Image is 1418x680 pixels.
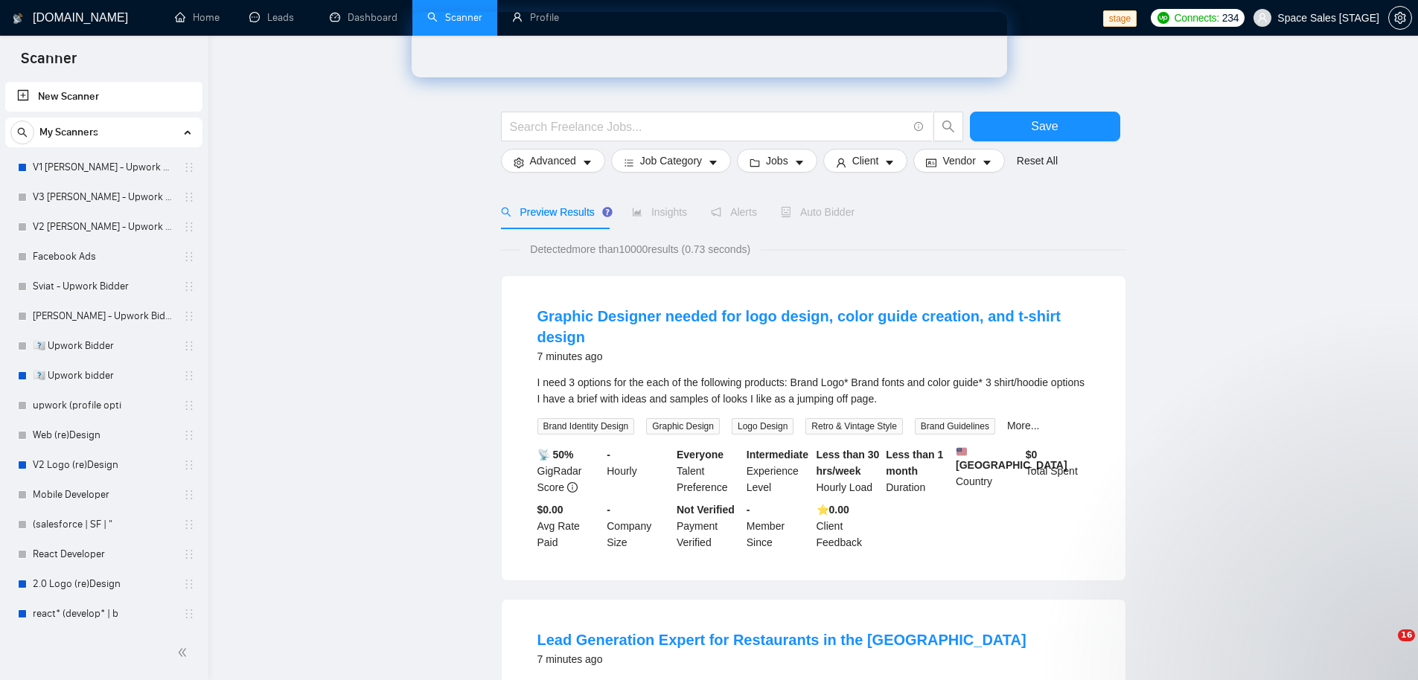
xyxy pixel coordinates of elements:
span: info-circle [914,122,924,132]
span: setting [514,157,524,168]
span: Alerts [711,206,757,218]
span: holder [183,370,195,382]
span: user [836,157,846,168]
span: Detected more than 10000 results (0.73 seconds) [520,241,761,257]
iframe: Intercom live chat [1367,629,1403,665]
button: userClientcaret-down [823,149,908,173]
button: settingAdvancedcaret-down [501,149,605,173]
span: Save [1031,117,1058,135]
button: setting [1388,6,1412,30]
b: - [747,504,750,516]
span: Auto Bidder [781,206,855,218]
a: V3 [PERSON_NAME] - Upwork Bidder [33,182,174,212]
a: Sviat - Upwork Bidder [33,272,174,301]
img: logo [13,7,23,31]
span: Vendor [942,153,975,169]
a: V2 [PERSON_NAME] - Upwork Bidder [33,212,174,242]
span: Job Category [640,153,702,169]
span: Brand Identity Design [537,418,635,434]
img: upwork-logo.png [1157,12,1169,24]
span: search [934,120,962,133]
a: More... [1007,420,1040,432]
b: Less than 1 month [886,449,943,477]
a: Mobile Developer [33,480,174,510]
div: Avg Rate Paid [534,501,604,551]
input: Search Freelance Jobs... [510,118,907,136]
span: caret-down [884,157,895,168]
span: holder [183,608,195,620]
span: holder [183,191,195,203]
div: 7 minutes ago [537,650,1026,668]
div: Experience Level [744,446,814,495]
span: holder [183,340,195,352]
span: holder [183,548,195,560]
a: [PERSON_NAME] - Upwork Bidder [33,301,174,331]
span: Logo Design [732,418,793,434]
a: homeHome [175,11,220,24]
b: $ 0 [1026,449,1038,461]
button: search [10,121,34,144]
div: Total Spent [1023,446,1093,495]
a: V1 [PERSON_NAME] - Upwork Bidder [33,153,174,182]
span: notification [711,207,721,217]
span: Preview Results [501,206,608,218]
button: barsJob Categorycaret-down [611,149,731,173]
div: Hourly Load [814,446,884,495]
span: holder [183,429,195,441]
a: React Developer [33,539,174,569]
b: - [607,504,610,516]
a: upwork (profile opti [33,391,174,420]
span: holder [183,400,195,411]
a: V2 Logo (re)Design [33,450,174,480]
div: Member Since [744,501,814,551]
b: Less than 30 hrs/week [817,449,880,477]
span: holder [183,161,195,173]
span: setting [1389,12,1411,24]
div: GigRadar Score [534,446,604,495]
span: folder [750,157,760,168]
a: Facebook Ads [33,242,174,272]
b: $0.00 [537,504,563,516]
span: robot [781,207,791,217]
div: Company Size [604,501,674,551]
span: Graphic Design [646,418,720,434]
a: dashboardDashboard [330,11,397,24]
button: folderJobscaret-down [737,149,817,173]
div: Tooltip anchor [601,205,614,219]
span: caret-down [794,157,805,168]
span: user [1257,13,1268,23]
button: Save [970,112,1120,141]
span: holder [183,310,195,322]
b: 📡 50% [537,449,574,461]
a: Graphic Designer needed for logo design, color guide creation, and t-shirt design [537,308,1061,345]
div: I need 3 options for the each of the following products: Brand Logo* Brand fonts and color guide*... [537,374,1090,407]
span: Retro & Vintage Style [805,418,903,434]
b: ⭐️ 0.00 [817,504,849,516]
a: Lead Generation Expert for Restaurants in the [GEOGRAPHIC_DATA] [537,632,1026,648]
span: holder [183,221,195,233]
span: caret-down [708,157,718,168]
span: 234 [1222,10,1239,26]
span: Scanner [9,48,89,79]
img: 🇺🇸 [956,446,967,457]
span: holder [183,519,195,530]
span: Brand Guidelines [915,418,995,434]
span: Advanced [530,153,576,169]
b: [GEOGRAPHIC_DATA] [956,446,1067,471]
span: idcard [926,157,936,168]
span: holder [183,489,195,501]
li: New Scanner [5,82,202,112]
div: Duration [883,446,953,495]
a: Reset All [1017,153,1058,169]
a: setting [1388,12,1412,24]
a: 🇳🇰 Upwork bidder [33,361,174,391]
a: New Scanner [17,82,191,112]
span: Jobs [766,153,788,169]
iframe: Intercom live chat banner [412,12,1007,77]
a: messageLeads [249,11,300,24]
a: searchScanner [427,11,482,24]
span: Client [852,153,879,169]
span: search [11,127,33,138]
div: Country [953,446,1023,495]
span: bars [624,157,634,168]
